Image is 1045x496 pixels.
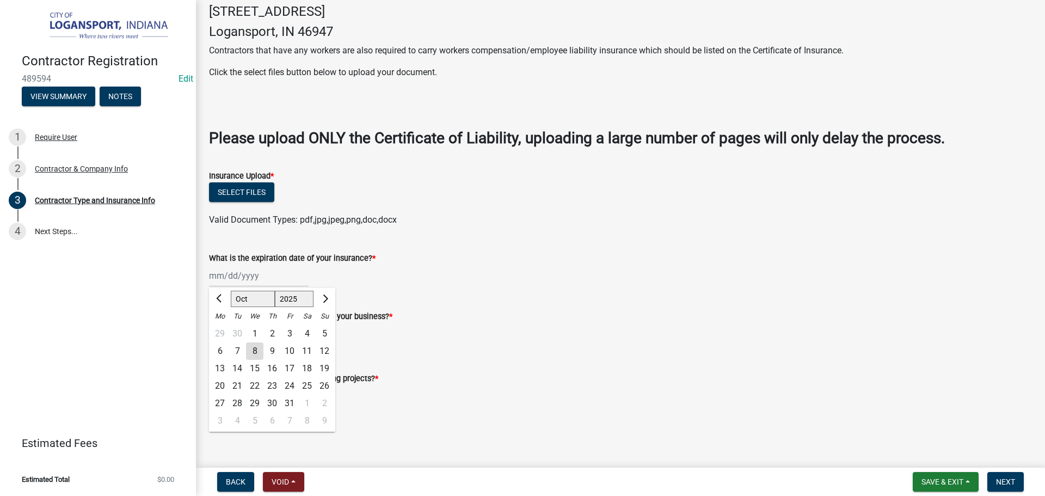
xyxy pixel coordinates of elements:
div: 3 [9,192,26,209]
button: View Summary [22,87,95,106]
div: Sunday, November 9, 2025 [316,412,333,430]
div: 3 [281,325,298,342]
div: 31 [281,395,298,412]
div: 8 [246,342,263,360]
div: Monday, October 27, 2025 [211,395,229,412]
div: 30 [263,395,281,412]
div: Wednesday, October 8, 2025 [246,342,263,360]
div: Wednesday, October 22, 2025 [246,377,263,395]
a: Estimated Fees [9,432,179,454]
div: 15 [246,360,263,377]
div: Wednesday, November 5, 2025 [246,412,263,430]
div: 19 [316,360,333,377]
div: Tuesday, September 30, 2025 [229,325,246,342]
span: $0.00 [157,476,174,483]
div: 1 [298,395,316,412]
div: 4 [9,223,26,240]
div: Tu [229,308,246,325]
strong: Please upload ONLY the Certificate of Liability, uploading a large number of pages will only dela... [209,129,945,147]
div: 10 [281,342,298,360]
a: Edit [179,74,193,84]
div: 12 [316,342,333,360]
div: Monday, November 3, 2025 [211,412,229,430]
button: Next month [318,290,331,308]
div: Friday, October 10, 2025 [281,342,298,360]
h4: Contractor Registration [22,53,187,69]
div: 18 [298,360,316,377]
div: Tuesday, November 4, 2025 [229,412,246,430]
div: Thursday, October 23, 2025 [263,377,281,395]
div: 2 [9,160,26,177]
div: Saturday, October 11, 2025 [298,342,316,360]
div: 20 [211,377,229,395]
div: Saturday, November 8, 2025 [298,412,316,430]
button: Next [987,472,1024,492]
img: City of Logansport, Indiana [22,11,179,42]
div: 6 [211,342,229,360]
div: 22 [246,377,263,395]
div: Saturday, November 1, 2025 [298,395,316,412]
span: Back [226,477,245,486]
div: Thursday, October 30, 2025 [263,395,281,412]
div: 30 [229,325,246,342]
div: 25 [298,377,316,395]
button: Notes [100,87,141,106]
div: 29 [246,395,263,412]
div: Tuesday, October 21, 2025 [229,377,246,395]
div: Require User [35,133,77,141]
div: Monday, September 29, 2025 [211,325,229,342]
div: We [246,308,263,325]
div: Sunday, October 12, 2025 [316,342,333,360]
span: Valid Document Types: pdf,jpg,jpeg,png,doc,docx [209,215,397,225]
div: 17 [281,360,298,377]
button: Previous month [213,290,226,308]
div: Tuesday, October 7, 2025 [229,342,246,360]
p: Contractors that have any workers are also required to carry workers compensation/employee liabil... [209,44,1032,57]
div: 14 [229,360,246,377]
div: 21 [229,377,246,395]
h4: [STREET_ADDRESS] [209,4,1032,20]
span: Save & Exit [921,477,963,486]
div: Saturday, October 25, 2025 [298,377,316,395]
wm-modal-confirm: Notes [100,93,141,101]
div: 5 [316,325,333,342]
div: Friday, October 24, 2025 [281,377,298,395]
div: 28 [229,395,246,412]
div: 2 [263,325,281,342]
div: Friday, October 17, 2025 [281,360,298,377]
div: Saturday, October 18, 2025 [298,360,316,377]
button: Select files [209,182,274,202]
p: Click the select files button below to upload your document. [209,66,1032,79]
div: Sunday, October 19, 2025 [316,360,333,377]
wm-modal-confirm: Edit Application Number [179,74,193,84]
div: Fr [281,308,298,325]
div: 7 [229,342,246,360]
div: Tuesday, October 28, 2025 [229,395,246,412]
div: 9 [316,412,333,430]
div: Wednesday, October 15, 2025 [246,360,263,377]
div: Sunday, October 5, 2025 [316,325,333,342]
span: 489594 [22,74,174,84]
div: Sa [298,308,316,325]
div: Thursday, October 9, 2025 [263,342,281,360]
div: 9 [263,342,281,360]
div: Friday, October 31, 2025 [281,395,298,412]
div: Contractor & Company Info [35,165,128,173]
select: Select year [275,291,314,307]
div: 26 [316,377,333,395]
div: 6 [263,412,281,430]
div: Thursday, November 6, 2025 [263,412,281,430]
div: 8 [298,412,316,430]
div: 3 [211,412,229,430]
input: mm/dd/yyyy [209,265,309,287]
button: Save & Exit [913,472,979,492]
div: 1 [246,325,263,342]
div: Monday, October 6, 2025 [211,342,229,360]
button: Void [263,472,304,492]
div: 2 [316,395,333,412]
div: Sunday, October 26, 2025 [316,377,333,395]
div: Contractor Type and Insurance Info [35,197,155,204]
div: Thursday, October 16, 2025 [263,360,281,377]
select: Select month [231,291,275,307]
div: Wednesday, October 29, 2025 [246,395,263,412]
